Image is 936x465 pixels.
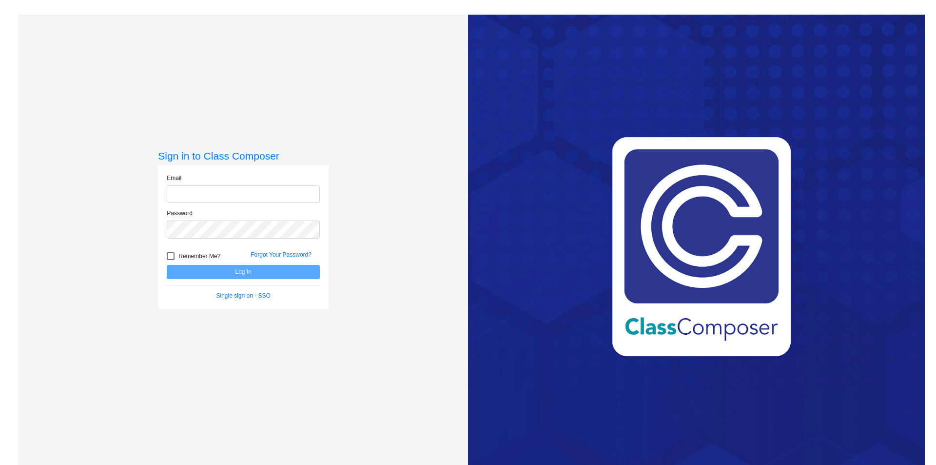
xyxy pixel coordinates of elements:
a: Forgot Your Password? [251,251,312,258]
button: Log In [167,265,320,279]
span: Remember Me? [178,250,220,262]
label: Password [167,209,193,218]
a: Single sign on - SSO [216,292,271,299]
h3: Sign in to Class Composer [158,150,329,162]
label: Email [167,174,181,182]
